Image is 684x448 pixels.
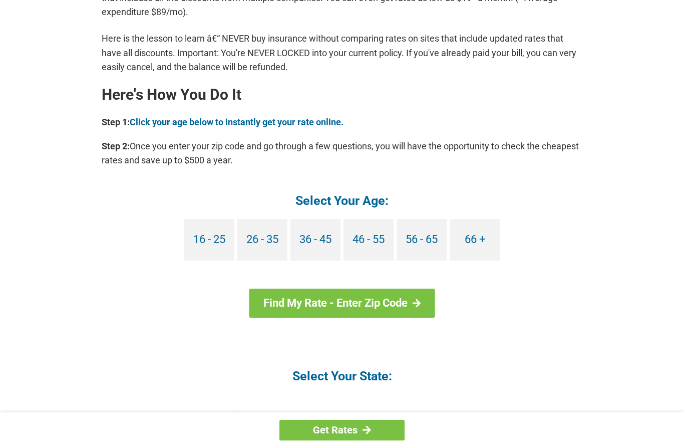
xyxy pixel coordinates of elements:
[102,192,582,209] h4: Select Your Age:
[450,219,500,261] a: 66 +
[397,219,447,261] a: 56 - 65
[249,289,435,318] a: Find My Rate - Enter Zip Code
[102,368,582,384] h4: Select Your State:
[102,87,582,103] h2: Here's How You Do It
[344,219,394,261] a: 46 - 55
[130,117,344,127] a: Click your age below to instantly get your rate online.
[279,420,405,440] a: Get Rates
[102,141,130,151] b: Step 2:
[102,139,582,167] p: Once you enter your zip code and go through a few questions, you will have the opportunity to che...
[237,219,287,261] a: 26 - 35
[102,117,130,127] b: Step 1:
[102,32,582,74] p: Here is the lesson to learn â€“ NEVER buy insurance without comparing rates on sites that include...
[184,219,234,261] a: 16 - 25
[290,219,340,261] a: 36 - 45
